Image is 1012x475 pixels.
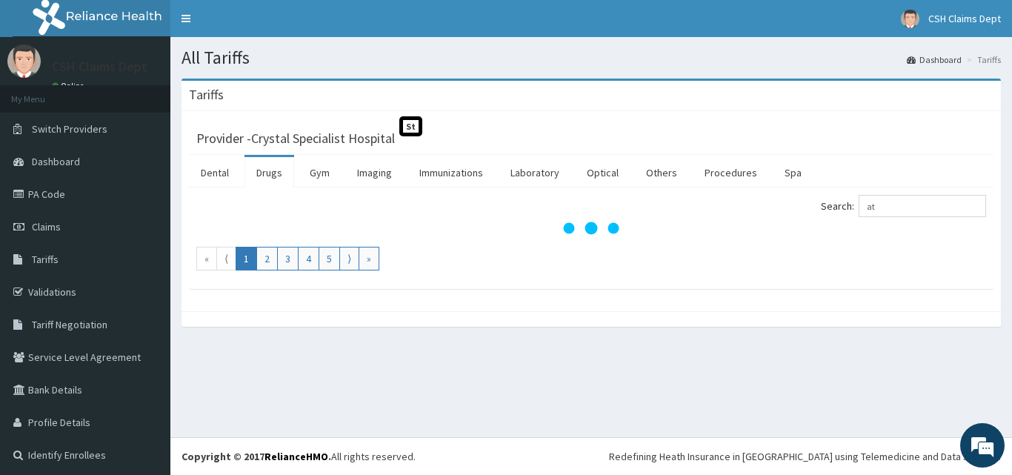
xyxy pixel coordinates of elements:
a: Laboratory [499,157,571,188]
a: Go to next page [339,247,359,270]
p: CSH Claims Dept [52,60,147,73]
textarea: Type your message and hit 'Enter' [7,317,282,369]
a: Go to page number 3 [277,247,299,270]
span: Tariff Negotiation [32,318,107,331]
a: Dental [189,157,241,188]
a: Gym [298,157,342,188]
svg: audio-loading [562,199,621,258]
h3: Provider - Crystal Specialist Hospital [196,132,395,145]
span: St [399,116,422,136]
span: We're online! [86,143,204,293]
div: Chat with us now [77,83,249,102]
li: Tariffs [963,53,1001,66]
div: Redefining Heath Insurance in [GEOGRAPHIC_DATA] using Telemedicine and Data Science! [609,449,1001,464]
a: Procedures [693,157,769,188]
a: Go to page number 4 [298,247,319,270]
a: Imaging [345,157,404,188]
a: Others [634,157,689,188]
span: Claims [32,220,61,233]
a: Go to page number 2 [256,247,278,270]
span: Switch Providers [32,122,107,136]
a: Dashboard [907,53,962,66]
span: CSH Claims Dept [928,12,1001,25]
a: Drugs [244,157,294,188]
img: User Image [901,10,919,28]
a: Go to page number 1 [236,247,257,270]
footer: All rights reserved. [170,437,1012,475]
a: Spa [773,157,813,188]
span: Dashboard [32,155,80,168]
a: Online [52,81,87,91]
h1: All Tariffs [182,48,1001,67]
a: Go to last page [359,247,379,270]
h3: Tariffs [189,88,224,102]
img: User Image [7,44,41,78]
a: RelianceHMO [264,450,328,463]
img: d_794563401_company_1708531726252_794563401 [27,74,60,111]
a: Optical [575,157,630,188]
strong: Copyright © 2017 . [182,450,331,463]
a: Immunizations [407,157,495,188]
a: Go to first page [196,247,217,270]
span: Tariffs [32,253,59,266]
label: Search: [821,195,986,217]
a: Go to previous page [216,247,236,270]
a: Go to page number 5 [319,247,340,270]
div: Minimize live chat window [243,7,279,43]
input: Search: [859,195,986,217]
